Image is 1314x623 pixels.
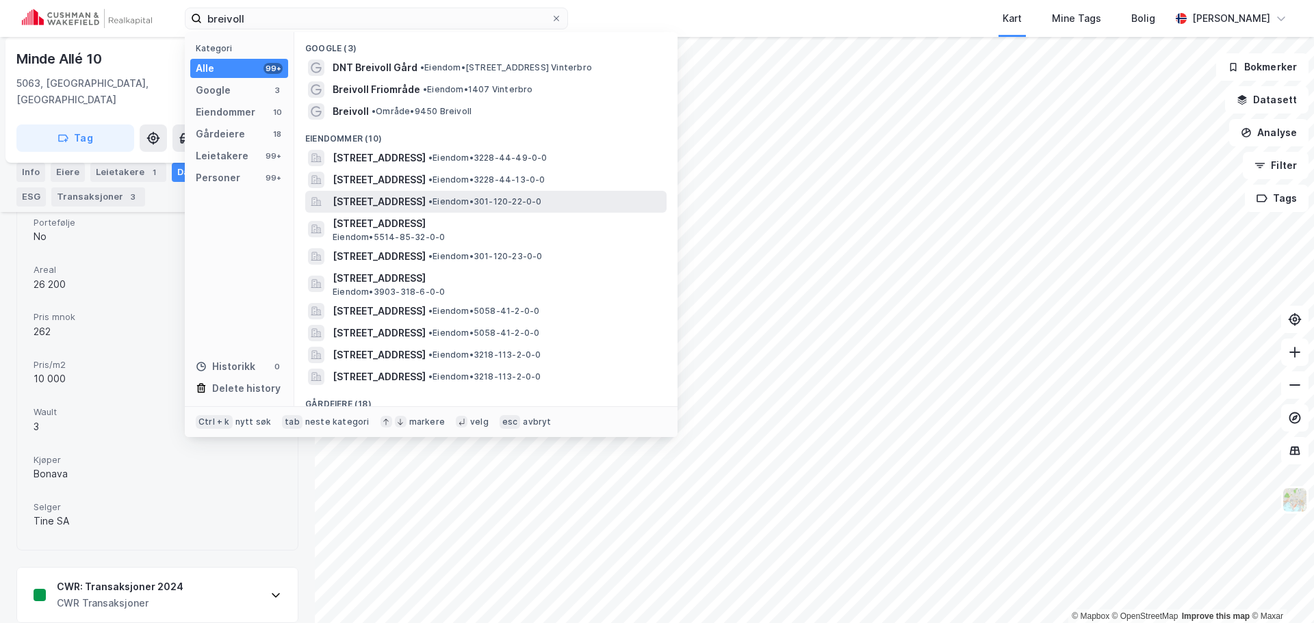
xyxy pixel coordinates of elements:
span: Wault [34,406,281,418]
span: • [428,251,433,261]
div: Info [16,163,45,182]
span: Pris mnok [34,311,281,323]
span: Eiendom • 3903-318-6-0-0 [333,287,445,297]
div: nytt søk [235,416,272,427]
div: Ctrl + k [196,415,233,429]
span: • [428,349,433,360]
div: Bolig [1131,10,1155,27]
a: Mapbox [1072,611,1109,621]
img: cushman-wakefield-realkapital-logo.202ea83816669bd177139c58696a8fa1.svg [22,9,152,28]
div: Eiendommer [196,104,255,120]
div: Leietakere [90,163,166,182]
button: Filter [1243,152,1309,179]
div: Kategori [196,43,288,53]
div: 3 [272,85,283,96]
div: [PERSON_NAME] [1192,10,1270,27]
span: • [428,306,433,316]
div: 99+ [263,172,283,183]
input: Søk på adresse, matrikkel, gårdeiere, leietakere eller personer [202,8,551,29]
div: Minde Allé 10 [16,48,104,70]
span: Selger [34,501,281,513]
div: 10 000 [34,371,281,387]
div: Transaksjoner [51,187,145,207]
div: 99+ [263,150,283,161]
div: Tine SA [34,513,281,529]
span: • [428,328,433,338]
a: OpenStreetMap [1112,611,1178,621]
button: Tags [1245,185,1309,212]
div: Kart [1003,10,1022,27]
span: Kjøper [34,454,281,466]
span: • [420,62,424,72]
span: [STREET_ADDRESS] [333,194,426,210]
span: DNT Breivoll Gård [333,59,417,76]
span: [STREET_ADDRESS] [333,369,426,385]
span: • [428,196,433,207]
div: 99+ [263,63,283,74]
div: Google [196,82,231,98]
div: ESG [16,187,46,207]
span: [STREET_ADDRESS] [333,172,426,188]
div: No [34,228,281,245]
div: 10 [272,107,283,118]
span: Eiendom • 5058-41-2-0-0 [428,328,539,339]
span: Eiendom • 5514-85-32-0-0 [333,232,445,243]
div: Gårdeiere [196,126,245,142]
span: Breivoll Friområde [333,81,420,98]
span: Areal [34,264,281,276]
div: Eiere [51,163,85,182]
div: 5063, [GEOGRAPHIC_DATA], [GEOGRAPHIC_DATA] [16,75,192,108]
span: Eiendom • 3228-44-13-0-0 [428,174,545,185]
button: Bokmerker [1216,53,1309,81]
div: 26 200 [34,276,281,293]
div: 262 [34,323,281,340]
span: Område • 9450 Breivoll [372,106,472,117]
div: Datasett [172,163,240,182]
span: • [428,153,433,163]
span: Eiendom • 3228-44-49-0-0 [428,153,547,163]
div: Alle [196,60,214,77]
span: • [372,106,376,116]
div: Kontrollprogram for chat [1246,557,1314,623]
div: velg [470,416,489,427]
span: • [428,174,433,185]
div: Leietakere [196,148,248,164]
span: Eiendom • 1407 Vinterbro [423,84,533,95]
span: Portefølje [34,217,281,228]
button: Tag [16,124,134,152]
button: Datasett [1225,86,1309,114]
span: Pris/m2 [34,359,281,371]
span: Eiendom • 301-120-23-0-0 [428,251,543,262]
button: Analyse [1229,119,1309,146]
div: markere [409,416,445,427]
div: Google (3) [294,32,678,57]
span: Breivoll [333,103,369,120]
div: Mine Tags [1052,10,1101,27]
span: [STREET_ADDRESS] [333,215,661,232]
div: CWR Transaksjoner [57,595,183,611]
div: 3 [126,190,140,204]
div: Gårdeiere (18) [294,388,678,412]
div: 1 [147,165,161,179]
div: CWR: Transaksjoner 2024 [57,579,183,595]
span: [STREET_ADDRESS] [333,248,426,265]
span: [STREET_ADDRESS] [333,325,426,341]
div: Eiendommer (10) [294,122,678,147]
span: Eiendom • 301-120-22-0-0 [428,196,542,207]
span: [STREET_ADDRESS] [333,347,426,363]
div: 3 [34,419,281,435]
div: Bonava [34,466,281,482]
a: Improve this map [1182,611,1250,621]
div: 0 [272,361,283,372]
div: esc [500,415,521,429]
div: Historikk [196,358,255,375]
span: Eiendom • 5058-41-2-0-0 [428,306,539,317]
div: tab [282,415,302,429]
span: Eiendom • 3218-113-2-0-0 [428,349,541,360]
span: [STREET_ADDRESS] [333,150,426,166]
span: [STREET_ADDRESS] [333,303,426,319]
div: 18 [272,129,283,140]
div: avbryt [523,416,551,427]
span: [STREET_ADDRESS] [333,270,661,287]
span: • [423,84,427,94]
